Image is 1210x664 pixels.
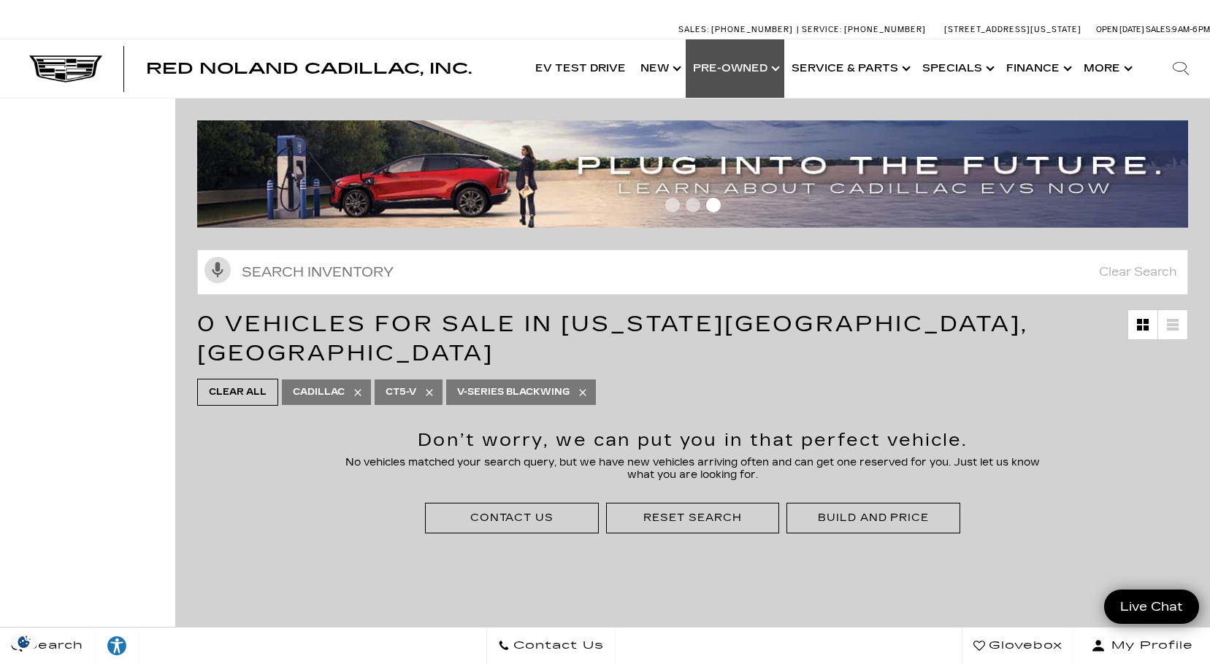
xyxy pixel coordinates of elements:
span: Clear All [209,383,267,401]
span: Sales: [678,25,709,34]
span: Go to slide 3 [706,198,721,212]
span: [PHONE_NUMBER] [711,25,793,34]
svg: Click to toggle on voice search [204,257,231,283]
a: New [633,39,686,98]
span: Search [23,636,83,656]
span: [PHONE_NUMBER] [844,25,926,34]
a: [STREET_ADDRESS][US_STATE] [944,25,1081,34]
span: Go to slide 2 [686,198,700,212]
span: 0 Vehicles for Sale in [US_STATE][GEOGRAPHIC_DATA], [GEOGRAPHIC_DATA] [197,311,1028,366]
span: Live Chat [1113,598,1190,615]
p: No vehicles matched your search query, but we have new vehicles arriving often and can get one re... [331,456,1054,481]
section: Click to Open Cookie Consent Modal [7,634,41,649]
div: Build and Price [818,511,929,525]
a: Live Chat [1104,590,1199,624]
button: More [1076,39,1137,98]
input: Search Inventory [197,250,1188,295]
a: Contact Us [486,628,616,664]
button: Open user profile menu [1074,628,1210,664]
img: Cadillac Dark Logo with Cadillac White Text [29,55,102,83]
a: EV Test Drive [528,39,633,98]
span: Red Noland Cadillac, Inc. [146,60,472,77]
a: Finance [999,39,1076,98]
div: Reset Search [606,503,780,533]
div: Build and Price [786,503,960,533]
a: Sales: [PHONE_NUMBER] [678,26,797,34]
a: Service & Parts [784,39,915,98]
img: Opt-Out Icon [7,634,41,649]
div: Contact Us [425,503,599,533]
span: Glovebox [985,636,1062,656]
div: Explore your accessibility options [95,635,139,657]
img: ev-blog-post-banners4 [197,120,1199,228]
div: Contact Us [470,511,554,525]
span: My Profile [1106,636,1193,656]
a: Pre-Owned [686,39,784,98]
span: CT5-V [386,383,416,401]
a: Specials [915,39,999,98]
a: Service: [PHONE_NUMBER] [797,26,930,34]
a: Explore your accessibility options [95,628,139,664]
span: Service: [802,25,842,34]
span: Open [DATE] [1096,25,1144,34]
span: 9 AM-6 PM [1172,25,1210,34]
a: Red Noland Cadillac, Inc. [146,61,472,76]
span: Contact Us [510,636,604,656]
div: Reset Search [643,511,742,525]
span: Sales: [1146,25,1172,34]
span: Cadillac [293,383,345,401]
a: Glovebox [962,628,1074,664]
span: V-Series Blackwing [457,383,570,401]
span: Go to slide 1 [665,198,680,212]
h2: Don’t worry, we can put you in that perfect vehicle. [331,431,1054,449]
